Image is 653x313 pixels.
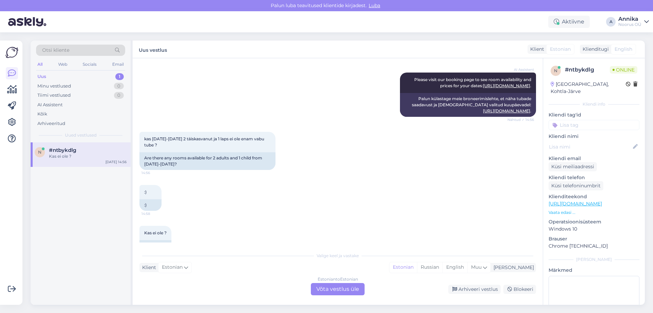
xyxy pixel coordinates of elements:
span: n [38,150,41,155]
div: Estonian to Estonian [318,276,358,282]
span: #ntbykdlg [49,147,76,153]
div: Kas ei ole ? [49,153,127,159]
div: Klienditugi [580,46,609,53]
a: AnnikaNoorus OÜ [618,16,649,27]
div: Web [57,60,69,69]
div: Aktiivne [548,16,590,28]
div: [PERSON_NAME] [491,264,534,271]
span: Kas ei ole ? [144,230,167,235]
label: Uus vestlus [139,45,167,54]
a: [URL][DOMAIN_NAME] [549,201,602,207]
div: Socials [81,60,98,69]
div: Klient [528,46,544,53]
a: [URL][DOMAIN_NAME] [483,83,530,88]
span: Online [610,66,637,74]
div: # ntbykdlg [565,66,610,74]
p: Kliendi nimi [549,133,639,140]
input: Lisa tag [549,120,639,130]
div: Klient [139,264,156,271]
span: Nähtud ✓ 14:56 [507,117,534,122]
div: A [606,17,616,27]
span: 14:58 [141,211,167,216]
div: Tiimi vestlused [37,92,71,99]
div: [GEOGRAPHIC_DATA], Kohtla-Järve [551,81,626,95]
span: Please visit our booking page to see room availability and prices for your dates: . [414,77,532,88]
div: Palun külastage meie broneerimislehte, et näha tubade saadavust ja [DEMOGRAPHIC_DATA] valitud kuu... [400,93,536,117]
div: 0 [114,83,124,90]
span: Luba [367,2,382,9]
div: :) [139,199,162,211]
span: Uued vestlused [65,132,97,138]
p: Vaata edasi ... [549,209,639,216]
div: Annika [618,16,641,22]
p: Operatsioonisüsteem [549,218,639,225]
div: Isn't it? [139,240,171,252]
div: Estonian [389,262,417,272]
div: Võta vestlus üle [311,283,365,295]
p: Märkmed [549,267,639,274]
div: Russian [417,262,442,272]
div: Blokeeri [503,285,536,294]
span: Otsi kliente [42,47,69,54]
a: [URL][DOMAIN_NAME] [483,108,530,113]
div: 0 [114,92,124,99]
span: 14:56 [141,170,167,175]
p: Kliendi tag'id [549,111,639,119]
div: Minu vestlused [37,83,71,90]
div: Arhiveeritud [37,120,65,127]
span: English [615,46,632,53]
div: 1 [115,73,124,80]
div: Are there any rooms available for 2 adults and 1 child from [DATE]-[DATE]? [139,152,275,170]
div: Uus [37,73,46,80]
span: Estonian [162,264,183,271]
p: Klienditeekond [549,193,639,200]
div: Noorus OÜ [618,22,641,27]
div: Kõik [37,111,47,118]
div: Küsi telefoninumbrit [549,181,603,190]
p: Kliendi email [549,155,639,162]
div: Email [111,60,125,69]
div: Kliendi info [549,101,639,107]
input: Lisa nimi [549,143,632,151]
div: Küsi meiliaadressi [549,162,597,171]
div: All [36,60,44,69]
span: Muu [471,264,482,270]
p: Windows 10 [549,225,639,233]
span: n [554,68,557,73]
div: AI Assistent [37,101,63,108]
span: kas [DATE]-[DATE] 2 täiskasvanut ja 1 laps ei ole enam vabu tube ? [144,136,265,147]
p: Brauser [549,235,639,242]
span: :) [144,189,147,194]
div: Valige keel ja vastake [139,253,536,259]
p: Chrome [TECHNICAL_ID] [549,242,639,250]
span: Estonian [550,46,571,53]
div: [DATE] 14:56 [105,159,127,165]
div: [PERSON_NAME] [549,256,639,263]
span: AI Assistent [508,67,534,72]
p: Kliendi telefon [549,174,639,181]
img: Askly Logo [5,46,18,59]
div: English [442,262,467,272]
div: Arhiveeri vestlus [448,285,501,294]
